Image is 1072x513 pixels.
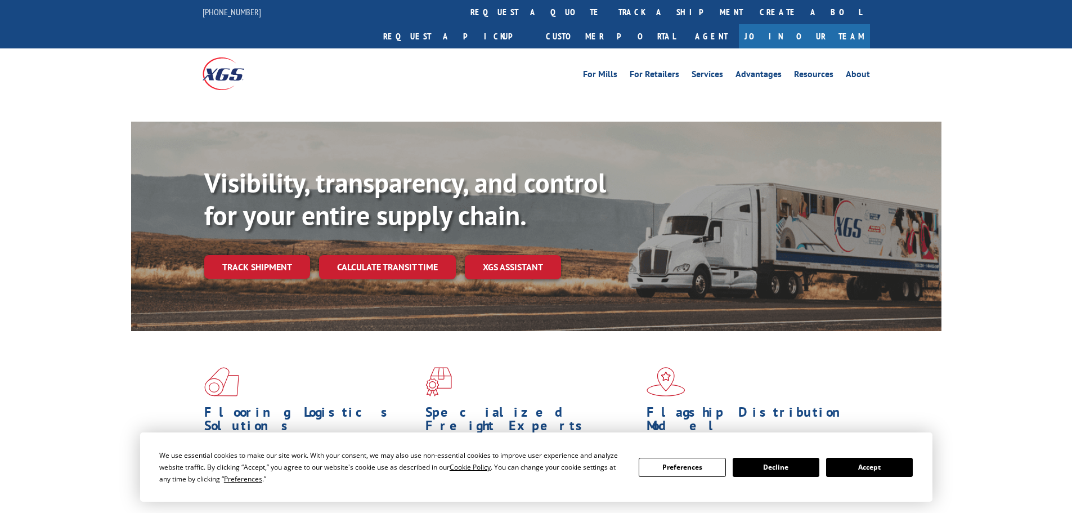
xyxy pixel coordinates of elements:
[630,70,679,82] a: For Retailers
[425,405,638,438] h1: Specialized Freight Experts
[450,462,491,472] span: Cookie Policy
[846,70,870,82] a: About
[319,255,456,279] a: Calculate transit time
[465,255,561,279] a: XGS ASSISTANT
[794,70,833,82] a: Resources
[692,70,723,82] a: Services
[739,24,870,48] a: Join Our Team
[826,458,913,477] button: Accept
[375,24,537,48] a: Request a pickup
[647,405,859,438] h1: Flagship Distribution Model
[159,449,625,485] div: We use essential cookies to make our site work. With your consent, we may also use non-essential ...
[733,458,819,477] button: Decline
[204,165,606,233] b: Visibility, transparency, and control for your entire supply chain.
[537,24,684,48] a: Customer Portal
[583,70,617,82] a: For Mills
[647,367,685,396] img: xgs-icon-flagship-distribution-model-red
[204,255,310,279] a: Track shipment
[684,24,739,48] a: Agent
[425,367,452,396] img: xgs-icon-focused-on-flooring-red
[203,6,261,17] a: [PHONE_NUMBER]
[140,432,932,502] div: Cookie Consent Prompt
[204,367,239,396] img: xgs-icon-total-supply-chain-intelligence-red
[204,405,417,438] h1: Flooring Logistics Solutions
[224,474,262,484] span: Preferences
[639,458,725,477] button: Preferences
[735,70,782,82] a: Advantages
